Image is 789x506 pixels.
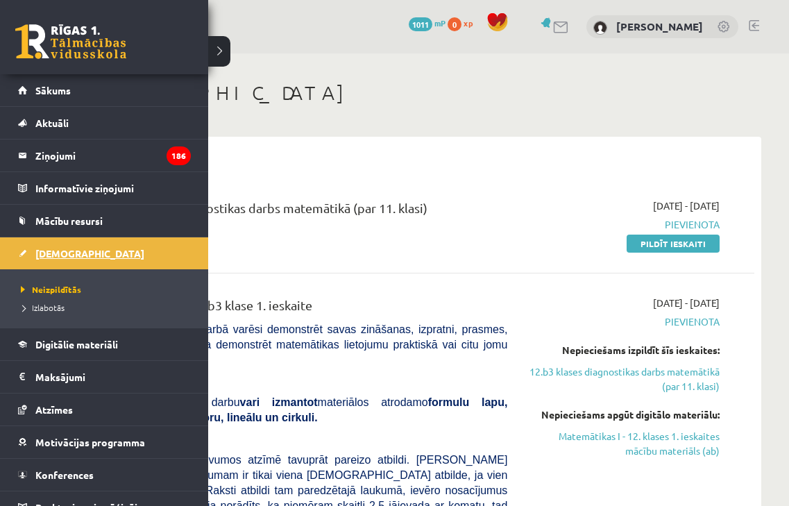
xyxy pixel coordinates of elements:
[18,140,191,171] a: Ziņojumi186
[104,396,507,423] span: Veicot pārbaudes darbu materiālos atrodamo
[528,314,720,329] span: Pievienota
[528,364,720,394] a: 12.b3 klases diagnostikas darbs matemātikā (par 11. klasi)
[448,17,461,31] span: 0
[528,217,720,232] span: Pievienota
[167,146,191,165] i: 186
[83,81,761,105] h1: [DEMOGRAPHIC_DATA]
[35,338,118,351] span: Digitālie materiāli
[35,84,71,96] span: Sākums
[104,199,507,224] div: 12.b3 klases diagnostikas darbs matemātikā (par 11. klasi)
[35,361,191,393] legend: Maksājumi
[17,283,194,296] a: Neizpildītās
[104,396,507,423] b: formulu lapu, zinātnisko kalkulatoru, lineālu un cirkuli.
[35,247,144,260] span: [DEMOGRAPHIC_DATA]
[593,21,607,35] img: Tomass Šaicāns
[409,17,432,31] span: 1011
[18,172,191,204] a: Informatīvie ziņojumi
[104,296,507,321] div: Matemātika JK 12.b3 klase 1. ieskaite
[17,301,194,314] a: Izlabotās
[18,237,191,269] a: [DEMOGRAPHIC_DATA]
[528,407,720,422] div: Nepieciešams apgūt digitālo materiālu:
[17,302,65,313] span: Izlabotās
[35,117,69,129] span: Aktuāli
[409,17,446,28] a: 1011 mP
[35,214,103,227] span: Mācību resursi
[653,199,720,213] span: [DATE] - [DATE]
[104,323,507,366] span: [PERSON_NAME] darbā varēsi demonstrēt savas zināšanas, izpratni, prasmes, kā arī Tev ir iespēja d...
[528,429,720,458] a: Matemātikas I - 12. klases 1. ieskaites mācību materiāls (ab)
[35,469,94,481] span: Konferences
[627,235,720,253] a: Pildīt ieskaiti
[240,396,318,408] b: vari izmantot
[35,140,191,171] legend: Ziņojumi
[18,328,191,360] a: Digitālie materiāli
[18,459,191,491] a: Konferences
[15,24,126,59] a: Rīgas 1. Tālmācības vidusskola
[18,205,191,237] a: Mācību resursi
[18,361,191,393] a: Maksājumi
[18,107,191,139] a: Aktuāli
[653,296,720,310] span: [DATE] - [DATE]
[464,17,473,28] span: xp
[35,172,191,204] legend: Informatīvie ziņojumi
[35,403,73,416] span: Atzīmes
[528,343,720,357] div: Nepieciešams izpildīt šīs ieskaites:
[18,394,191,425] a: Atzīmes
[35,436,145,448] span: Motivācijas programma
[17,284,81,295] span: Neizpildītās
[18,426,191,458] a: Motivācijas programma
[18,74,191,106] a: Sākums
[616,19,703,33] a: [PERSON_NAME]
[434,17,446,28] span: mP
[448,17,480,28] a: 0 xp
